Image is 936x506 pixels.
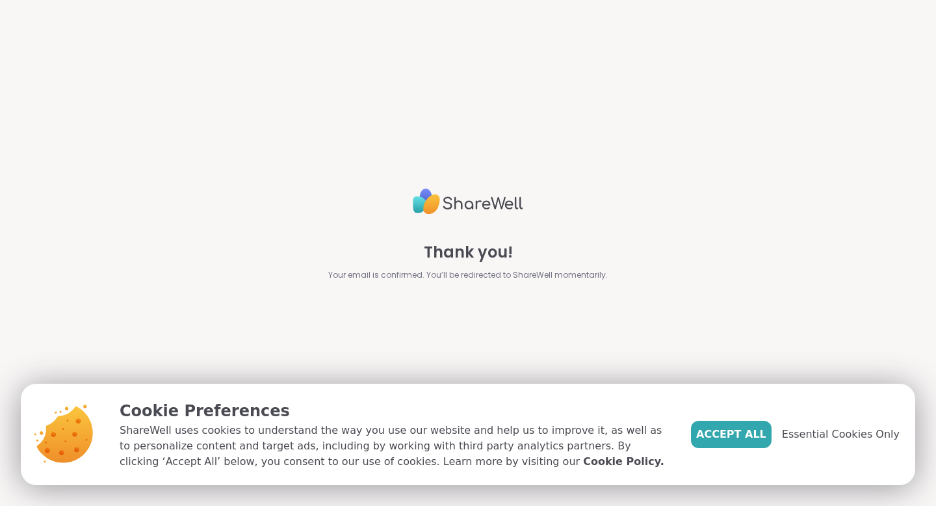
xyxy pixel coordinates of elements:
[583,454,664,470] a: Cookie Policy.
[424,241,513,264] span: Thank you!
[696,427,766,442] span: Accept All
[328,269,608,281] span: Your email is confirmed. You’ll be redirected to ShareWell momentarily.
[691,421,772,448] button: Accept All
[120,399,670,423] p: Cookie Preferences
[413,183,523,220] img: ShareWell Logo
[782,427,900,442] span: Essential Cookies Only
[120,423,670,470] p: ShareWell uses cookies to understand the way you use our website and help us to improve it, as we...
